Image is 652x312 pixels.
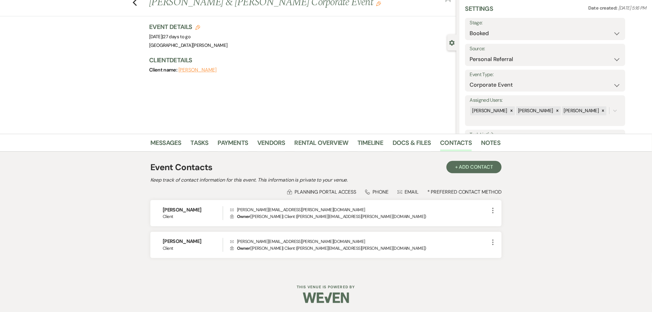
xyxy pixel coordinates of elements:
div: * Preferred Contact Method [150,189,502,195]
label: Assigned Users: [470,96,621,105]
span: [DATE] 5:16 PM [618,5,646,11]
h2: Keep track of contact information for this event. This information is private to your venue. [150,176,502,184]
div: Planning Portal Access [287,189,356,195]
a: Contacts [440,138,472,151]
h6: [PERSON_NAME] [163,238,223,245]
span: 27 days to go [163,34,191,40]
h6: [PERSON_NAME] [163,207,223,213]
span: | [162,34,190,40]
span: Date created: [588,5,618,11]
a: Docs & Files [393,138,431,151]
button: Edit [376,1,381,6]
p: ( [PERSON_NAME] | Client | [PERSON_NAME][EMAIL_ADDRESS][PERSON_NAME][DOMAIN_NAME] ) [230,213,489,220]
span: Owner [237,214,250,219]
a: Rental Overview [295,138,348,151]
div: [PERSON_NAME] [516,106,554,115]
span: Client [163,245,223,252]
a: Notes [481,138,500,151]
div: [PERSON_NAME] [470,106,508,115]
span: Owner [237,245,250,251]
p: ( [PERSON_NAME] | Client | [PERSON_NAME][EMAIL_ADDRESS][PERSON_NAME][DOMAIN_NAME] ) [230,245,489,252]
label: Stage: [470,18,621,27]
button: Close lead details [449,39,455,45]
span: [GEOGRAPHIC_DATA][PERSON_NAME] [149,42,228,48]
h1: Event Contacts [150,161,213,174]
span: Client name: [149,67,178,73]
a: Payments [218,138,248,151]
h3: Client Details [149,56,450,64]
a: Vendors [257,138,285,151]
div: [PERSON_NAME] [562,106,600,115]
button: [PERSON_NAME] [178,68,217,72]
a: Tasks [191,138,209,151]
div: Phone [365,189,389,195]
div: Email [397,189,419,195]
label: Event Type: [470,70,621,79]
span: Client [163,213,223,220]
label: Source: [470,44,621,53]
p: [PERSON_NAME][EMAIL_ADDRESS][PERSON_NAME][DOMAIN_NAME] [230,238,489,245]
a: Timeline [358,138,384,151]
span: [DATE] [149,34,190,40]
button: + Add Contact [446,161,502,173]
h3: Settings [465,4,493,18]
img: Weven Logo [303,287,349,309]
h3: Event Details [149,23,228,31]
label: Task List(s): [470,130,621,139]
p: [PERSON_NAME][EMAIL_ADDRESS][PERSON_NAME][DOMAIN_NAME] [230,206,489,213]
a: Messages [150,138,181,151]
